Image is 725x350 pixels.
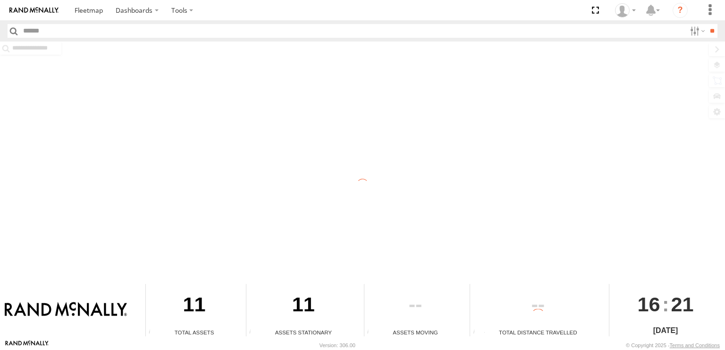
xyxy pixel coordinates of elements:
[609,325,721,336] div: [DATE]
[686,24,707,38] label: Search Filter Options
[470,328,606,336] div: Total Distance Travelled
[246,284,360,328] div: 11
[320,342,355,348] div: Version: 306.00
[638,284,660,325] span: 16
[246,329,261,336] div: Total number of assets current stationary.
[146,328,243,336] div: Total Assets
[612,3,639,17] div: Valeo Dash
[364,328,467,336] div: Assets Moving
[146,329,160,336] div: Total number of Enabled Assets
[246,328,360,336] div: Assets Stationary
[673,3,688,18] i: ?
[670,342,720,348] a: Terms and Conditions
[626,342,720,348] div: © Copyright 2025 -
[609,284,721,325] div: :
[5,341,49,350] a: Visit our Website
[146,284,243,328] div: 11
[364,329,379,336] div: Total number of assets current in transit.
[671,284,694,325] span: 21
[5,302,127,318] img: Rand McNally
[9,7,59,14] img: rand-logo.svg
[470,329,484,336] div: Total distance travelled by all assets within specified date range and applied filters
